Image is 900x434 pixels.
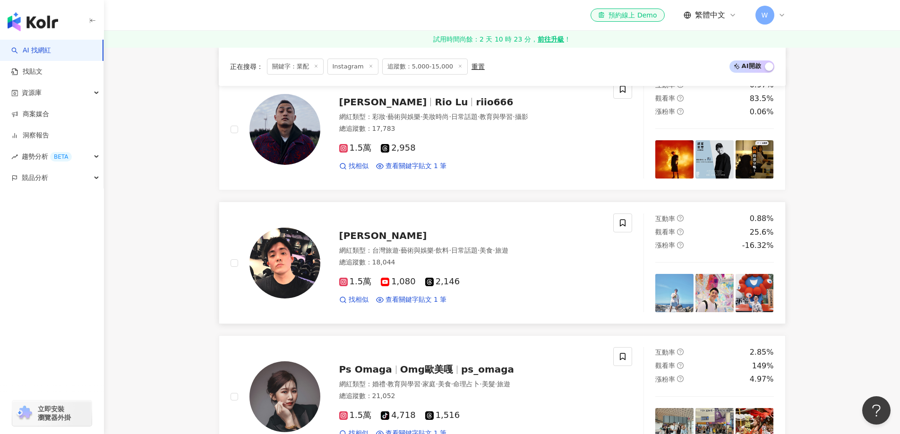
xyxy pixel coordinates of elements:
[655,94,675,102] span: 觀看率
[339,391,602,401] div: 總追蹤數 ： 21,052
[387,380,420,388] span: 教育與學習
[493,247,495,254] span: ·
[435,96,468,108] span: Rio Lu
[339,258,602,267] div: 總追蹤數 ： 18,044
[538,34,564,44] strong: 前往升級
[655,215,675,222] span: 互動率
[591,9,664,22] a: 預約線上 Demo
[376,162,447,171] a: 查看關鍵字貼文 1 筆
[495,247,508,254] span: 旅遊
[339,295,369,305] a: 找相似
[750,347,774,357] div: 2.85%
[386,380,387,388] span: ·
[736,140,774,179] img: post-image
[372,247,399,254] span: 台灣旅遊
[438,380,451,388] span: 美食
[655,228,675,236] span: 觀看率
[11,110,49,119] a: 商案媒合
[480,380,481,388] span: ·
[372,380,386,388] span: 婚禮
[249,361,320,432] img: KOL Avatar
[339,124,602,134] div: 總追蹤數 ： 17,783
[219,68,786,190] a: KOL Avatar[PERSON_NAME]Rio Luriio666網紅類型：彩妝·藝術與娛樂·美妝時尚·日常話題·教育與學習·攝影總追蹤數：17,7831.5萬2,958找相似查看關鍵字貼...
[436,247,449,254] span: 飲料
[742,240,774,251] div: -16.32%
[11,67,43,77] a: 找貼文
[422,380,436,388] span: 家庭
[750,374,774,384] div: 4.97%
[677,242,684,248] span: question-circle
[22,82,42,103] span: 資源庫
[339,277,372,287] span: 1.5萬
[422,113,449,120] span: 美妝時尚
[451,113,478,120] span: 日常話題
[339,96,427,108] span: [PERSON_NAME]
[11,153,18,160] span: rise
[349,162,369,171] span: 找相似
[862,396,891,425] iframe: Help Scout Beacon - Open
[15,406,34,421] img: chrome extension
[655,349,675,356] span: 互動率
[420,380,422,388] span: ·
[376,295,447,305] a: 查看關鍵字貼文 1 筆
[750,213,774,224] div: 0.88%
[449,247,451,254] span: ·
[677,108,684,115] span: question-circle
[12,400,92,426] a: chrome extension立即安裝 瀏覽器外掛
[249,228,320,298] img: KOL Avatar
[655,241,675,249] span: 漲粉率
[11,46,51,55] a: searchAI 找網紅
[451,247,478,254] span: 日常話題
[478,113,480,120] span: ·
[655,81,675,89] span: 互動率
[480,113,513,120] span: 教育與學習
[736,274,774,312] img: post-image
[461,364,514,375] span: ps_omaga
[339,380,602,389] div: 網紅類型 ：
[453,380,480,388] span: 命理占卜
[104,31,900,48] a: 試用時間尚餘：2 天 10 時 23 分，前往升級！
[382,59,468,75] span: 追蹤數：5,000-15,000
[381,277,416,287] span: 1,080
[695,274,734,312] img: post-image
[434,247,436,254] span: ·
[386,295,447,305] span: 查看關鍵字貼文 1 筆
[497,380,510,388] span: 旅遊
[495,380,497,388] span: ·
[372,113,386,120] span: 彩妝
[513,113,514,120] span: ·
[425,277,460,287] span: 2,146
[230,63,263,70] span: 正在搜尋 ：
[515,113,528,120] span: 攝影
[655,362,675,369] span: 觀看率
[22,167,48,188] span: 競品分析
[339,162,369,171] a: 找相似
[38,405,71,422] span: 立即安裝 瀏覽器外掛
[401,247,434,254] span: 藝術與娛樂
[677,375,684,382] span: question-circle
[762,10,768,20] span: W
[249,94,320,165] img: KOL Avatar
[339,364,392,375] span: Ps Omaga
[655,375,675,383] span: 漲粉率
[750,227,774,238] div: 25.6%
[339,246,602,255] div: 網紅類型 ：
[400,364,453,375] span: Omg歐美嘎
[451,380,453,388] span: ·
[386,162,447,171] span: 查看關鍵字貼文 1 筆
[267,59,324,75] span: 關鍵字：業配
[386,113,387,120] span: ·
[349,295,369,305] span: 找相似
[381,143,416,153] span: 2,958
[655,274,694,312] img: post-image
[695,10,725,20] span: 繁體中文
[750,94,774,104] div: 83.5%
[449,113,451,120] span: ·
[677,229,684,235] span: question-circle
[655,108,675,115] span: 漲粉率
[399,247,401,254] span: ·
[598,10,657,20] div: 預約線上 Demo
[339,143,372,153] span: 1.5萬
[677,362,684,369] span: question-circle
[655,140,694,179] img: post-image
